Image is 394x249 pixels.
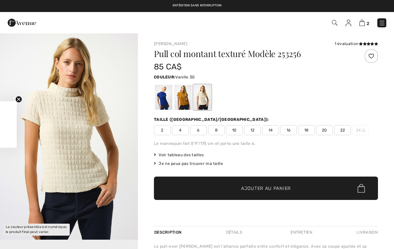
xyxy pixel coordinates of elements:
[172,125,189,135] span: 4
[334,125,351,135] span: 22
[154,49,341,58] h1: Pull col montant texturé Modèle 253256
[154,41,187,46] a: [PERSON_NAME]
[335,41,378,47] div: 1 évaluation
[154,75,175,79] span: Couleur:
[316,125,333,135] span: 20
[154,125,171,135] span: 2
[220,226,248,238] div: Détails
[367,21,369,26] span: 2
[379,20,385,26] img: Menu
[332,20,338,26] img: Recherche
[359,19,369,27] a: 2
[262,125,279,135] span: 14
[355,226,378,238] div: Livraison
[3,224,70,236] div: La couleur présentée est numérique; le produit final peut varier.
[8,19,36,25] a: 1ère Avenue
[358,184,365,193] img: Bag.svg
[226,125,243,135] span: 10
[298,125,315,135] span: 18
[244,125,261,135] span: 12
[208,125,225,135] span: 8
[154,226,183,238] div: Description
[190,125,207,135] span: 6
[241,185,291,192] span: Ajouter au panier
[280,125,297,135] span: 16
[154,152,204,158] span: Voir tableau des tailles
[154,116,270,122] div: Taille ([GEOGRAPHIC_DATA]/[GEOGRAPHIC_DATA]):
[154,161,378,167] div: Je ne peux pas trouver ma taille
[8,16,36,29] img: 1ère Avenue
[154,141,378,147] div: Le mannequin fait 5'9"/175 cm et porte une taille 6.
[155,85,172,110] div: Saphir Royal 163
[362,129,365,132] img: ring-m.svg
[154,62,182,71] span: 85 CA$
[174,85,192,110] div: Medallion
[194,85,211,110] div: Vanille 30
[15,96,22,103] button: Close teaser
[346,20,351,26] img: Mes infos
[154,177,378,200] button: Ajouter au panier
[359,20,365,26] img: Panier d'achat
[175,75,195,79] span: Vanille 30
[285,226,318,238] div: Entretien
[352,125,369,135] span: 24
